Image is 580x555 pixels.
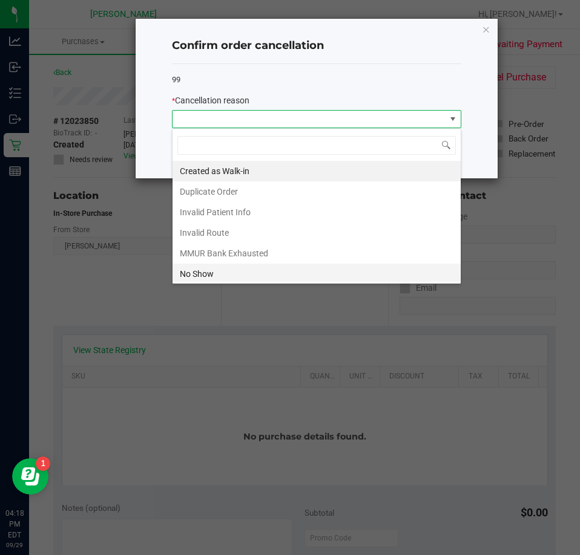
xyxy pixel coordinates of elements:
li: Invalid Route [173,222,461,243]
span: 99 [172,75,180,84]
li: Invalid Patient Info [173,202,461,222]
li: MMUR Bank Exhausted [173,243,461,264]
li: Duplicate Order [173,181,461,202]
span: Cancellation reason [175,96,249,105]
button: Close [482,22,490,36]
li: No Show [173,264,461,284]
li: Created as Walk-in [173,161,461,181]
iframe: Resource center [12,458,48,495]
iframe: Resource center unread badge [36,456,50,471]
h4: Confirm order cancellation [172,38,461,54]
